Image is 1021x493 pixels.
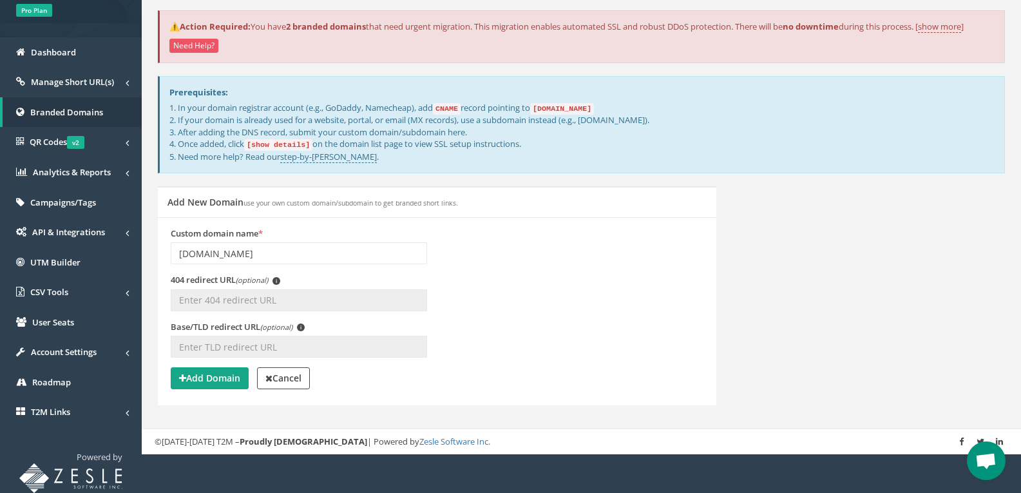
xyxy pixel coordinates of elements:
[280,151,377,163] a: step-by-[PERSON_NAME]
[257,367,310,389] a: Cancel
[530,103,594,115] code: [DOMAIN_NAME]
[33,166,111,178] span: Analytics & Reports
[171,367,249,389] button: Add Domain
[30,197,96,208] span: Campaigns/Tags
[179,372,240,384] strong: Add Domain
[169,21,251,32] strong: ⚠️Action Required:
[155,436,1008,448] div: ©[DATE]-[DATE] T2M – | Powered by
[236,275,268,285] em: (optional)
[30,106,103,118] span: Branded Domains
[171,336,427,358] input: Enter TLD redirect URL
[240,436,367,447] strong: Proudly [DEMOGRAPHIC_DATA]
[272,277,280,285] span: i
[967,441,1006,480] a: Open chat
[243,198,458,208] small: use your own custom domain/subdomain to get branded short links.
[169,102,995,163] p: 1. In your domain registrar account (e.g., GoDaddy, Namecheap), add record pointing to 2. If your...
[31,346,97,358] span: Account Settings
[297,324,305,331] span: i
[783,21,839,32] strong: no downtime
[171,274,280,286] label: 404 redirect URL
[16,4,52,17] span: Pro Plan
[171,289,427,311] input: Enter 404 redirect URL
[30,286,68,298] span: CSV Tools
[171,227,263,240] label: Custom domain name
[32,376,71,388] span: Roadmap
[31,46,76,58] span: Dashboard
[30,256,81,268] span: UTM Builder
[67,136,84,149] span: v2
[169,21,995,33] p: You have that need urgent migration. This migration enables automated SSL and robust DDoS protect...
[32,316,74,328] span: User Seats
[433,103,461,115] code: CNAME
[244,139,312,151] code: [show details]
[32,226,105,238] span: API & Integrations
[167,197,458,207] h5: Add New Domain
[77,451,122,463] span: Powered by
[286,21,366,32] strong: 2 branded domains
[419,436,490,447] a: Zesle Software Inc.
[31,76,114,88] span: Manage Short URL(s)
[918,21,961,33] a: show more
[30,136,84,148] span: QR Codes
[171,321,305,333] label: Base/TLD redirect URL
[169,86,228,98] strong: Prerequisites:
[260,322,292,332] em: (optional)
[169,39,218,53] button: Need Help?
[31,406,70,418] span: T2M Links
[171,242,427,264] input: Enter domain name
[265,372,301,384] strong: Cancel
